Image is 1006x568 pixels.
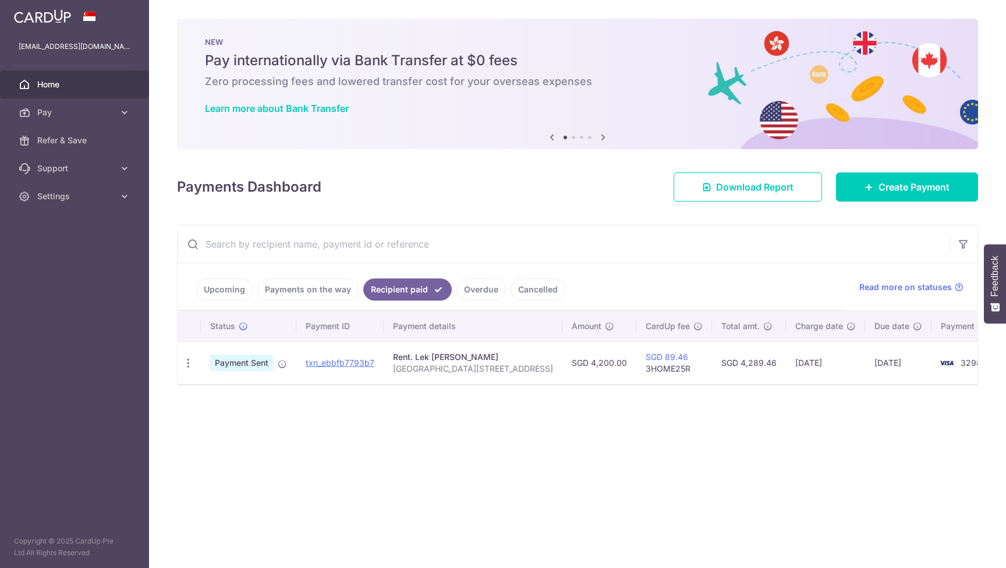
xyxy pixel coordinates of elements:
[646,352,688,362] a: SGD 89.46
[393,363,553,375] p: [GEOGRAPHIC_DATA][STREET_ADDRESS]
[562,341,636,384] td: SGD 4,200.00
[306,358,374,368] a: txn_ebbfb7793b7
[210,320,235,332] span: Status
[646,320,690,332] span: CardUp fee
[636,341,712,384] td: 3HOME25R
[196,278,253,301] a: Upcoming
[836,172,978,202] a: Create Payment
[721,320,760,332] span: Total amt.
[205,75,950,89] h6: Zero processing fees and lowered transfer cost for your overseas expenses
[37,190,114,202] span: Settings
[205,37,950,47] p: NEW
[393,351,553,363] div: Rent. Lek [PERSON_NAME]
[384,311,562,341] th: Payment details
[961,358,982,368] span: 3298
[178,225,950,263] input: Search by recipient name, payment id or reference
[931,533,994,562] iframe: Opens a widget where you can find more information
[37,79,114,90] span: Home
[874,320,909,332] span: Due date
[14,9,71,23] img: CardUp
[984,244,1006,323] button: Feedback - Show survey
[296,311,384,341] th: Payment ID
[674,172,822,202] a: Download Report
[363,278,452,301] a: Recipient paid
[210,355,273,371] span: Payment Sent
[990,256,1000,297] span: Feedback
[205,51,950,70] h5: Pay internationally via Bank Transfer at $0 fees
[205,103,349,114] a: Learn more about Bank Transfer
[879,180,950,194] span: Create Payment
[859,281,952,293] span: Read more on statuses
[37,163,114,174] span: Support
[716,180,794,194] span: Download Report
[177,19,978,149] img: Bank transfer banner
[456,278,506,301] a: Overdue
[795,320,843,332] span: Charge date
[37,107,114,118] span: Pay
[572,320,601,332] span: Amount
[177,177,321,197] h4: Payments Dashboard
[511,278,565,301] a: Cancelled
[257,278,359,301] a: Payments on the way
[859,281,964,293] a: Read more on statuses
[865,341,931,384] td: [DATE]
[37,135,114,146] span: Refer & Save
[786,341,865,384] td: [DATE]
[935,356,958,370] img: Bank Card
[19,41,130,52] p: [EMAIL_ADDRESS][DOMAIN_NAME]
[712,341,786,384] td: SGD 4,289.46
